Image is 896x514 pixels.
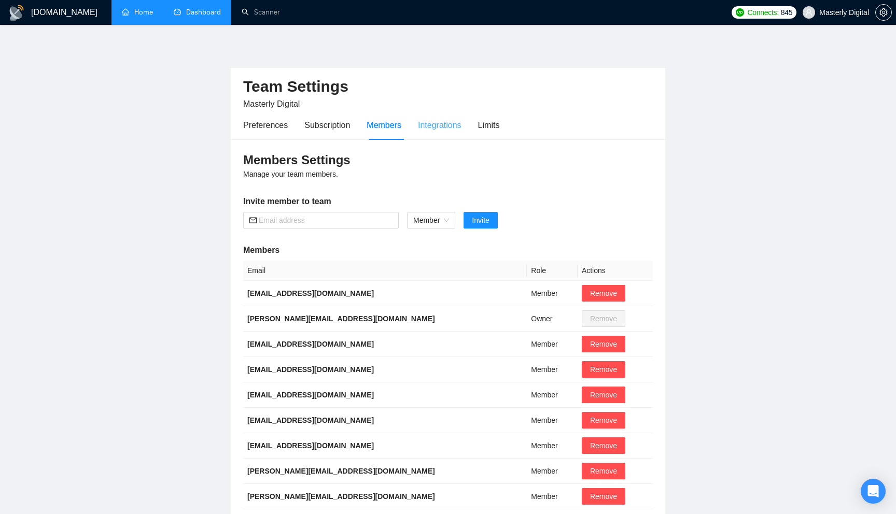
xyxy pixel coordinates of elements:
[527,261,578,281] th: Role
[243,76,653,97] h2: Team Settings
[582,387,625,403] button: Remove
[527,459,578,484] td: Member
[736,8,744,17] img: upwork-logo.png
[247,289,374,297] b: [EMAIL_ADDRESS][DOMAIN_NAME]
[582,437,625,454] button: Remove
[247,467,435,475] b: [PERSON_NAME][EMAIL_ADDRESS][DOMAIN_NAME]
[243,170,338,178] span: Manage your team members.
[805,9,813,16] span: user
[243,195,653,208] h5: Invite member to team
[590,364,617,375] span: Remove
[247,391,374,399] b: [EMAIL_ADDRESS][DOMAIN_NAME]
[367,119,401,132] div: Members
[259,215,393,226] input: Email address
[582,488,625,505] button: Remove
[590,288,617,299] span: Remove
[527,281,578,306] td: Member
[875,4,892,21] button: setting
[247,416,374,424] b: [EMAIL_ADDRESS][DOMAIN_NAME]
[590,415,617,426] span: Remove
[464,212,497,229] button: Invite
[875,8,892,17] a: setting
[304,119,350,132] div: Subscription
[413,212,449,228] span: Member
[582,361,625,378] button: Remove
[8,5,25,21] img: logo
[243,119,288,132] div: Preferences
[781,7,792,18] span: 845
[876,8,891,17] span: setting
[472,215,489,226] span: Invite
[861,479,886,504] div: Open Intercom Messenger
[527,382,578,408] td: Member
[122,8,153,17] a: homeHome
[590,389,617,401] span: Remove
[527,408,578,433] td: Member
[243,99,300,108] span: Masterly Digital
[527,357,578,382] td: Member
[590,338,617,350] span: Remove
[247,365,374,374] b: [EMAIL_ADDRESS][DOMAIN_NAME]
[590,440,617,451] span: Remove
[578,261,653,281] th: Actions
[527,306,578,332] td: Owner
[243,152,653,168] h3: Members Settings
[527,433,578,459] td: Member
[247,492,435,501] b: [PERSON_NAME][EMAIL_ADDRESS][DOMAIN_NAME]
[174,8,221,17] a: dashboardDashboard
[590,465,617,477] span: Remove
[247,441,374,450] b: [EMAIL_ADDRESS][DOMAIN_NAME]
[527,484,578,509] td: Member
[582,285,625,302] button: Remove
[478,119,500,132] div: Limits
[249,217,257,224] span: mail
[582,336,625,352] button: Remove
[747,7,778,18] span: Connects:
[418,119,461,132] div: Integrations
[590,491,617,502] span: Remove
[247,340,374,348] b: [EMAIL_ADDRESS][DOMAIN_NAME]
[582,412,625,429] button: Remove
[243,244,653,256] h5: Members
[247,315,435,323] b: [PERSON_NAME][EMAIL_ADDRESS][DOMAIN_NAME]
[527,332,578,357] td: Member
[242,8,280,17] a: searchScanner
[243,261,527,281] th: Email
[582,463,625,479] button: Remove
